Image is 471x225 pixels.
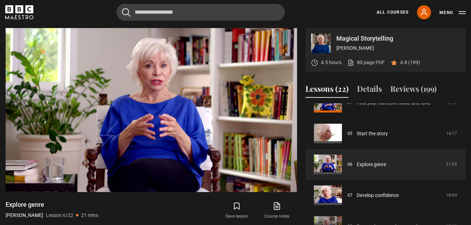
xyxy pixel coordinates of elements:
p: [PERSON_NAME] [6,212,43,219]
p: Lesson 6/22 [46,212,73,219]
p: 21 mins [81,212,98,219]
p: [PERSON_NAME] [336,45,460,52]
a: Develop confidence [357,192,399,199]
p: Magical Storytelling [336,35,460,42]
h1: Explore genre [6,200,98,209]
p: 4.5 hours [321,59,342,66]
p: 4.8 (199) [400,59,420,66]
svg: BBC Maestro [5,5,33,19]
button: Lessons (22) [305,83,349,98]
a: Course notes [257,200,297,221]
a: 80 page PDF [347,59,385,66]
button: Reviews (199) [390,83,437,98]
input: Search [116,4,285,21]
button: Toggle navigation [439,9,466,16]
a: All Courses [377,9,409,15]
button: Details [357,83,382,98]
a: Explore genre [357,161,386,168]
video-js: Video Player [6,28,297,192]
a: Find your narrative voice and tone [357,99,430,107]
a: Start the story [357,130,388,137]
button: Save lesson [217,200,257,221]
button: Submit the search query [122,8,130,17]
